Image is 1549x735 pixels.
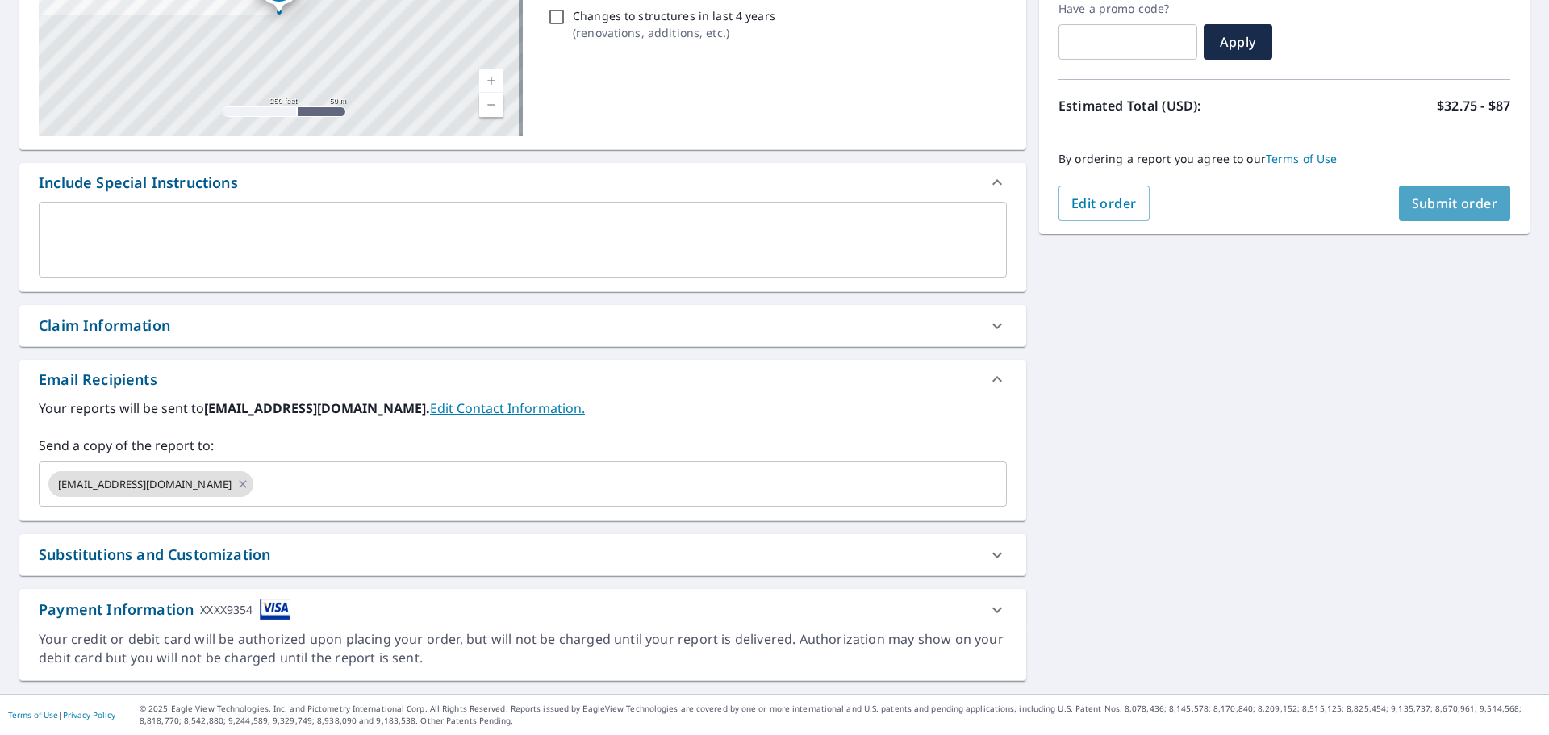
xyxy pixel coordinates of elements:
label: Send a copy of the report to: [39,436,1007,455]
b: [EMAIL_ADDRESS][DOMAIN_NAME]. [204,399,430,417]
p: $32.75 - $87 [1437,96,1510,115]
p: By ordering a report you agree to our [1058,152,1510,166]
p: | [8,710,115,720]
p: Estimated Total (USD): [1058,96,1284,115]
span: Apply [1217,33,1259,51]
button: Edit order [1058,186,1150,221]
p: ( renovations, additions, etc. ) [573,24,775,41]
div: Your credit or debit card will be authorized upon placing your order, but will not be charged unt... [39,630,1007,667]
div: Include Special Instructions [39,172,238,194]
span: Submit order [1412,194,1498,212]
div: Substitutions and Customization [39,544,270,566]
p: © 2025 Eagle View Technologies, Inc. and Pictometry International Corp. All Rights Reserved. Repo... [140,703,1541,727]
a: Current Level 17, Zoom Out [479,93,503,117]
a: Terms of Use [8,709,58,720]
div: Payment InformationXXXX9354cardImage [19,589,1026,630]
div: Include Special Instructions [19,163,1026,202]
div: Substitutions and Customization [19,534,1026,575]
div: Email Recipients [19,360,1026,399]
div: Email Recipients [39,369,157,390]
div: XXXX9354 [200,599,253,620]
a: EditContactInfo [430,399,585,417]
img: cardImage [260,599,290,620]
a: Terms of Use [1266,151,1338,166]
label: Your reports will be sent to [39,399,1007,418]
div: Claim Information [39,315,170,336]
div: Payment Information [39,599,290,620]
div: [EMAIL_ADDRESS][DOMAIN_NAME] [48,471,253,497]
button: Submit order [1399,186,1511,221]
label: Have a promo code? [1058,2,1197,16]
p: Changes to structures in last 4 years [573,7,775,24]
div: Claim Information [19,305,1026,346]
a: Privacy Policy [63,709,115,720]
button: Apply [1204,24,1272,60]
span: [EMAIL_ADDRESS][DOMAIN_NAME] [48,477,241,492]
a: Current Level 17, Zoom In [479,69,503,93]
span: Edit order [1071,194,1137,212]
